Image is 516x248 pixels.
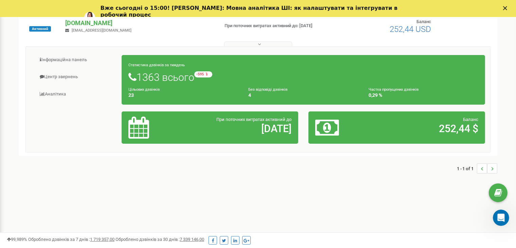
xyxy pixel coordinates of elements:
[28,237,114,242] span: Оброблено дзвінків за 7 днів :
[457,163,477,174] span: 1 - 1 of 1
[373,123,478,134] h2: 252,44 $
[101,5,398,18] b: Вже сьогодні о 15:00! [PERSON_NAME]: Мовна аналітика ШІ: як налаштувати та інтегрувати в робочий ...
[128,63,185,67] small: Статистика дзвінків за тиждень
[128,93,238,98] h4: 23
[128,71,478,83] h1: 1363 всього
[90,237,114,242] u: 1 719 357,00
[31,86,122,103] a: Аналiтика
[216,117,291,122] span: При поточних витратах активний до
[29,26,51,32] span: Активний
[493,210,509,226] iframe: Intercom live chat
[31,52,122,68] a: Інформаційна панель
[503,6,510,10] div: Закрити
[225,23,333,29] p: При поточних витратах активний до: [DATE]
[457,157,497,180] nav: ...
[72,28,131,33] span: [EMAIL_ADDRESS][DOMAIN_NAME]
[463,117,478,122] span: Баланс
[249,93,358,98] h4: 4
[128,87,160,92] small: Цільових дзвінків
[369,93,478,98] h4: 0,29 %
[416,19,431,24] span: Баланс
[180,237,204,242] u: 7 339 146,00
[84,12,95,23] img: Profile image for Yuliia
[390,24,431,34] span: 252,44 USD
[115,237,204,242] span: Оброблено дзвінків за 30 днів :
[31,69,122,85] a: Центр звернень
[186,123,291,134] h2: [DATE]
[65,19,213,28] p: [DOMAIN_NAME]
[249,87,288,92] small: Без відповіді дзвінків
[194,71,212,77] small: -595
[7,237,27,242] span: 99,989%
[369,87,419,92] small: Частка пропущених дзвінків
